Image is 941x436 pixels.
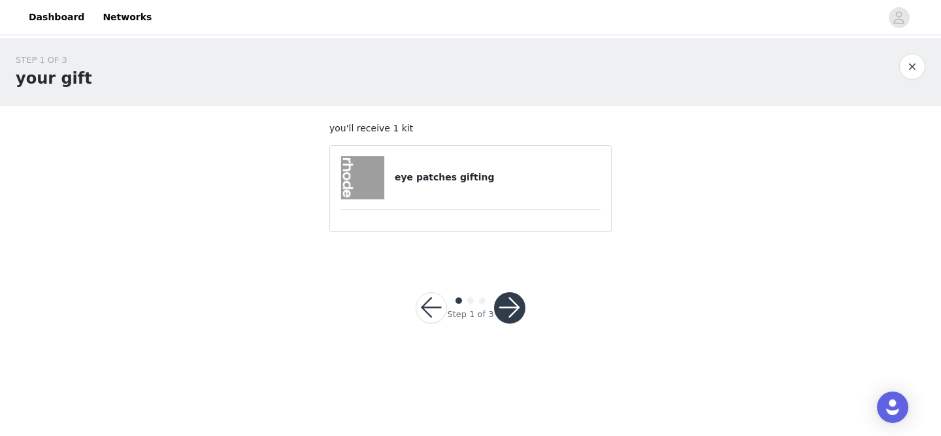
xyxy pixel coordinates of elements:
div: avatar [893,7,905,28]
a: Networks [95,3,159,32]
div: Step 1 of 3 [447,308,493,321]
div: STEP 1 OF 3 [16,54,92,67]
a: Dashboard [21,3,92,32]
div: Open Intercom Messenger [877,392,908,423]
h1: your gift [16,67,92,90]
h4: eye patches gifting [395,171,601,184]
img: eye patches gifting [341,156,384,199]
p: you'll receive 1 kit [329,122,612,135]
